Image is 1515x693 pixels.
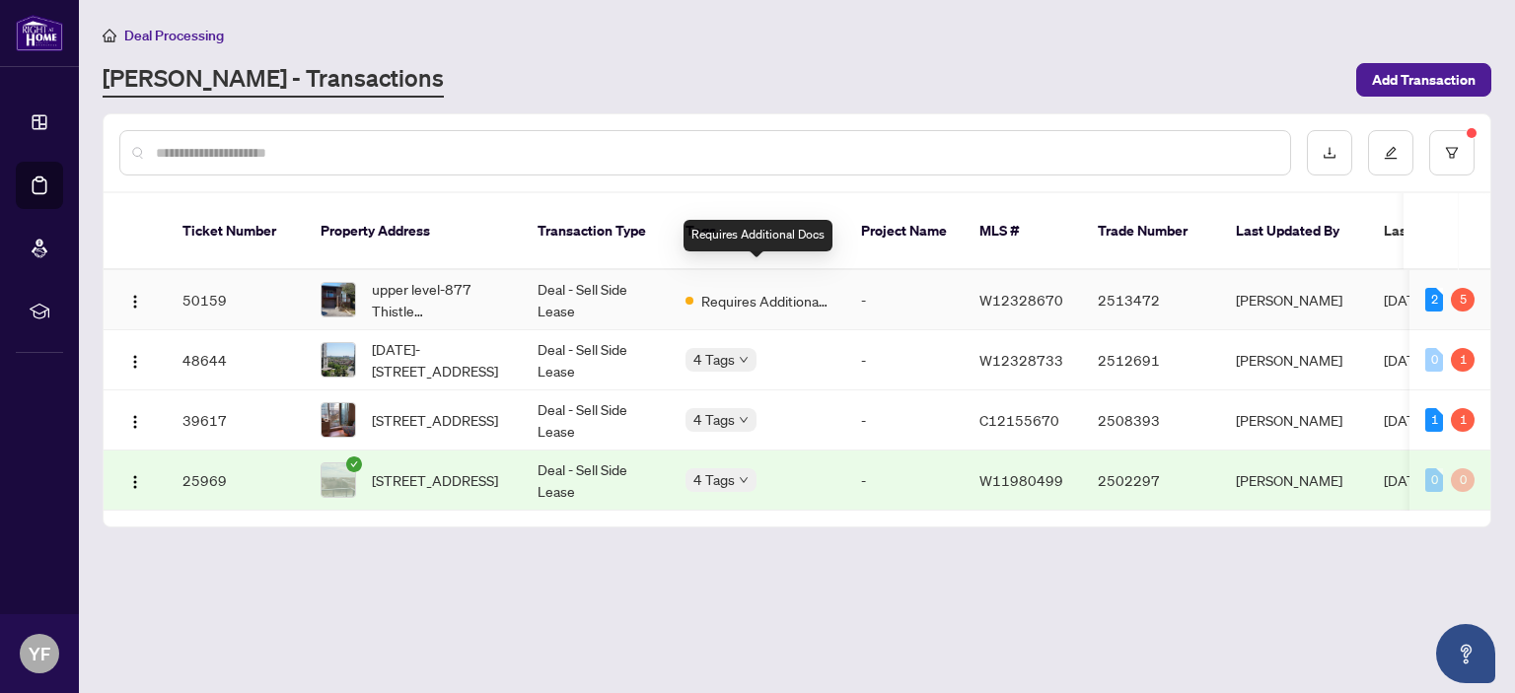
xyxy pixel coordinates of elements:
div: 0 [1425,348,1443,372]
div: 0 [1451,468,1475,492]
a: [PERSON_NAME] - Transactions [103,62,444,98]
th: Tags [670,193,845,270]
td: Deal - Sell Side Lease [522,330,670,390]
span: [STREET_ADDRESS] [372,469,498,491]
div: 5 [1451,288,1475,312]
td: [PERSON_NAME] [1220,390,1368,450]
span: YF [29,640,50,667]
td: 2513472 [1082,270,1220,330]
span: 4 Tags [693,468,735,491]
td: 2502297 [1082,450,1220,511]
span: W12328733 [979,351,1063,369]
td: 25969 [167,450,305,511]
td: Deal - Sell Side Lease [522,450,670,511]
span: W11980499 [979,471,1063,489]
img: thumbnail-img [322,463,355,497]
button: Logo [119,284,151,315]
td: [PERSON_NAME] [1220,270,1368,330]
td: 2512691 [1082,330,1220,390]
span: home [103,29,116,42]
td: 48644 [167,330,305,390]
img: Logo [127,294,143,310]
span: Last Modified Date [1384,220,1504,242]
td: - [845,330,964,390]
td: Deal - Sell Side Lease [522,270,670,330]
img: thumbnail-img [322,283,355,316]
th: Trade Number [1082,193,1220,270]
div: 1 [1451,348,1475,372]
span: down [739,415,749,425]
button: Logo [119,464,151,496]
th: Property Address [305,193,522,270]
img: Logo [127,354,143,370]
button: download [1307,130,1352,175]
img: logo [16,15,63,51]
img: Logo [127,474,143,490]
span: [STREET_ADDRESS] [372,409,498,431]
span: [DATE] [1384,471,1427,489]
img: thumbnail-img [322,403,355,437]
span: down [739,355,749,365]
td: - [845,390,964,450]
button: Logo [119,344,151,376]
td: 2508393 [1082,390,1220,450]
span: C12155670 [979,411,1059,429]
span: down [739,475,749,485]
div: 2 [1425,288,1443,312]
td: 39617 [167,390,305,450]
span: filter [1445,146,1459,160]
td: - [845,450,964,511]
button: Logo [119,404,151,436]
span: [DATE] [1384,291,1427,309]
button: filter [1429,130,1475,175]
span: 4 Tags [693,348,735,371]
span: [DATE] [1384,411,1427,429]
button: edit [1368,130,1413,175]
div: 1 [1451,408,1475,432]
img: Logo [127,414,143,430]
img: thumbnail-img [322,343,355,377]
button: Open asap [1436,624,1495,683]
span: [DATE] [1384,351,1427,369]
span: Add Transaction [1372,64,1476,96]
td: [PERSON_NAME] [1220,450,1368,511]
td: 50159 [167,270,305,330]
span: edit [1384,146,1398,160]
span: 4 Tags [693,408,735,431]
div: 1 [1425,408,1443,432]
div: 0 [1425,468,1443,492]
td: - [845,270,964,330]
span: [DATE]-[STREET_ADDRESS] [372,338,506,381]
th: Transaction Type [522,193,670,270]
span: upper level-877 Thistle [STREET_ADDRESS] [372,278,506,321]
span: Deal Processing [124,27,224,44]
span: check-circle [346,456,362,472]
div: Requires Additional Docs [684,220,832,251]
th: MLS # [964,193,1082,270]
th: Ticket Number [167,193,305,270]
th: Project Name [845,193,964,270]
span: Requires Additional Docs [701,290,830,312]
button: Add Transaction [1356,63,1491,97]
th: Last Updated By [1220,193,1368,270]
td: Deal - Sell Side Lease [522,390,670,450]
span: W12328670 [979,291,1063,309]
span: download [1323,146,1336,160]
td: [PERSON_NAME] [1220,330,1368,390]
